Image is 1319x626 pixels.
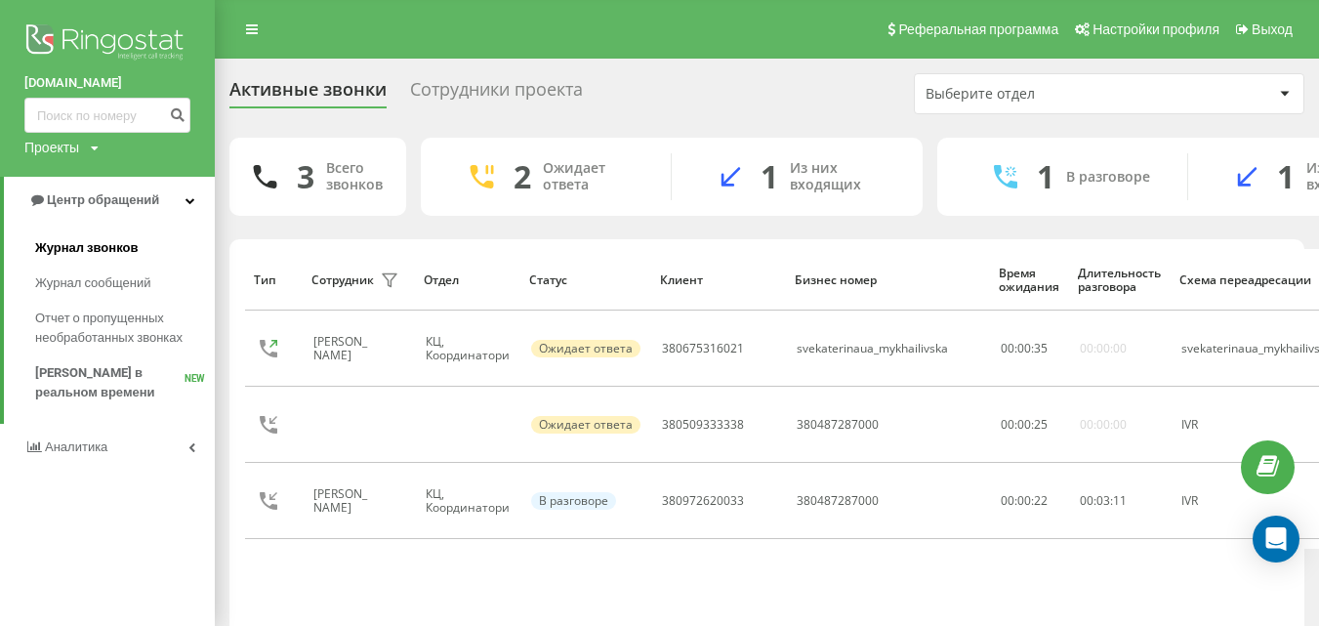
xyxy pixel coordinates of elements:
[531,492,616,510] div: В разговоре
[662,342,744,355] div: 380675316021
[1034,416,1048,433] span: 25
[311,273,374,287] div: Сотрудник
[1034,340,1048,356] span: 35
[35,230,215,266] a: Журнал звонков
[24,20,190,68] img: Ringostat logo
[1037,158,1054,195] div: 1
[1080,494,1127,508] div: : :
[1001,340,1014,356] span: 00
[795,273,980,287] div: Бизнес номер
[35,238,138,258] span: Журнал звонков
[326,160,383,193] div: Всего звонков
[426,335,510,363] div: КЦ, Координатори
[790,160,893,193] div: Из них входящих
[426,487,510,516] div: КЦ, Координатори
[662,418,744,432] div: 380509333338
[898,21,1058,37] span: Реферальная программа
[1001,416,1014,433] span: 00
[1113,492,1127,509] span: 11
[47,192,159,207] span: Центр обращений
[410,79,583,109] div: Сотрудники проекта
[24,138,79,157] div: Проекты
[1017,340,1031,356] span: 00
[297,158,314,195] div: 3
[313,335,376,363] div: [PERSON_NAME]
[797,494,879,508] div: 380487287000
[24,98,190,133] input: Поиск по номеру
[313,487,376,516] div: [PERSON_NAME]
[1253,516,1299,563] div: Open Intercom Messenger
[45,439,107,454] span: Аналитика
[35,309,205,348] span: Отчет о пропущенных необработанных звонках
[531,340,640,357] div: Ожидает ответа
[1252,21,1293,37] span: Выход
[24,73,190,93] a: [DOMAIN_NAME]
[543,160,641,193] div: Ожидает ответа
[662,494,744,508] div: 380972620033
[926,86,1159,103] div: Выберите отдел
[531,416,640,434] div: Ожидает ответа
[35,266,215,301] a: Журнал сообщений
[229,79,387,109] div: Активные звонки
[1078,267,1161,295] div: Длительность разговора
[35,301,215,355] a: Отчет о пропущенных необработанных звонках
[797,418,879,432] div: 380487287000
[1092,21,1219,37] span: Настройки профиля
[1001,418,1048,432] div: : :
[35,355,215,410] a: [PERSON_NAME] в реальном времениNEW
[761,158,778,195] div: 1
[1001,494,1058,508] div: 00:00:22
[1017,416,1031,433] span: 00
[35,273,150,293] span: Журнал сообщений
[1277,158,1295,195] div: 1
[660,273,776,287] div: Клиент
[1096,492,1110,509] span: 03
[35,363,185,402] span: [PERSON_NAME] в реальном времени
[1080,418,1127,432] div: 00:00:00
[424,273,511,287] div: Отдел
[999,267,1059,295] div: Время ожидания
[529,273,641,287] div: Статус
[254,273,293,287] div: Тип
[1080,492,1093,509] span: 00
[797,342,948,355] div: svekaterinaua_mykhailivska
[1080,342,1127,355] div: 00:00:00
[1001,342,1048,355] div: : :
[1066,169,1150,186] div: В разговоре
[514,158,531,195] div: 2
[4,177,215,224] a: Центр обращений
